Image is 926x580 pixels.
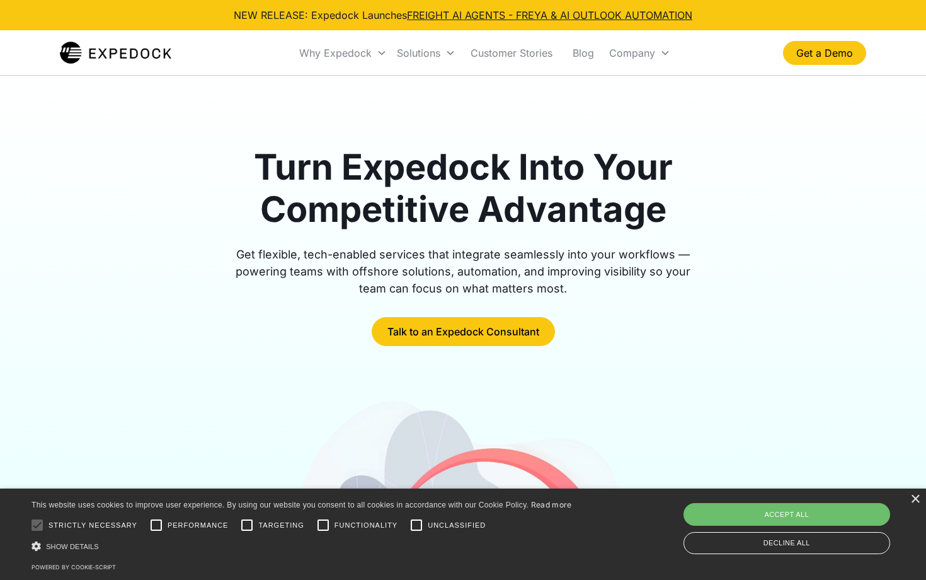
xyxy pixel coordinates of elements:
span: Functionality [334,520,397,531]
h1: Turn Expedock Into Your Competitive Advantage [221,146,705,231]
iframe: Chat Widget [710,444,926,580]
a: Blog [563,32,604,74]
span: Targeting [258,520,304,531]
span: Show details [46,543,99,550]
div: Solutions [392,32,460,74]
div: Accept all [683,503,891,526]
span: Strictly necessary [49,520,137,531]
a: Powered by cookie-script [31,564,116,571]
img: Expedock Logo [60,40,171,66]
a: home [60,40,171,66]
div: Company [609,47,655,59]
div: Decline all [683,532,891,554]
span: This website uses cookies to improve user experience. By using our website you consent to all coo... [31,501,529,509]
a: Get a Demo [783,41,866,65]
a: Talk to an Expedock Consultant [372,317,555,346]
div: Solutions [397,47,440,59]
div: Why Expedock [294,32,392,74]
a: Customer Stories [460,32,563,74]
span: Performance [168,520,229,531]
div: Why Expedock [299,47,372,59]
a: Read more [531,500,572,509]
div: Show details [31,540,572,553]
div: Company [604,32,675,74]
a: FREIGHT AI AGENTS - FREYA & AI OUTLOOK AUTOMATION [407,9,692,21]
span: Unclassified [428,520,486,531]
div: Get flexible, tech-enabled services that integrate seamlessly into your workflows — powering team... [221,246,705,297]
div: NEW RELEASE: Expedock Launches [234,8,692,23]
